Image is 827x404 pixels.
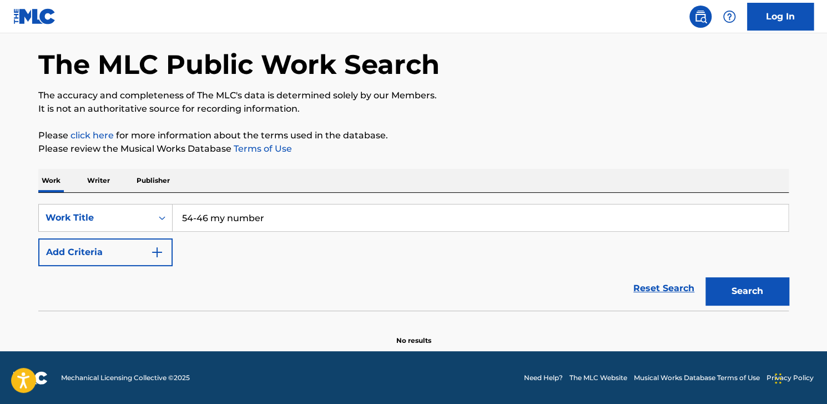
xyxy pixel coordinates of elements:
p: Publisher [133,169,173,192]
a: Privacy Policy [767,373,814,383]
h1: The MLC Public Work Search [38,48,440,81]
a: Musical Works Database Terms of Use [634,373,760,383]
div: Work Title [46,211,145,225]
button: Add Criteria [38,238,173,266]
a: The MLC Website [569,373,627,383]
img: help [723,10,736,23]
p: Please for more information about the terms used in the database. [38,129,789,142]
p: Work [38,169,64,192]
a: Reset Search [628,276,700,301]
a: Public Search [689,6,712,28]
p: The accuracy and completeness of The MLC's data is determined solely by our Members. [38,89,789,102]
a: Terms of Use [231,143,292,154]
iframe: Chat Widget [771,351,827,404]
a: Need Help? [524,373,563,383]
img: search [694,10,707,23]
p: Please review the Musical Works Database [38,142,789,156]
a: click here [70,130,114,141]
div: Drag [775,362,781,395]
img: 9d2ae6d4665cec9f34b9.svg [150,246,164,259]
form: Search Form [38,204,789,311]
p: No results [396,322,431,346]
img: logo [13,371,48,385]
div: Help [718,6,740,28]
span: Mechanical Licensing Collective © 2025 [61,373,190,383]
p: It is not an authoritative source for recording information. [38,102,789,116]
p: Writer [84,169,113,192]
img: MLC Logo [13,8,56,24]
button: Search [705,277,789,305]
a: Log In [747,3,814,31]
